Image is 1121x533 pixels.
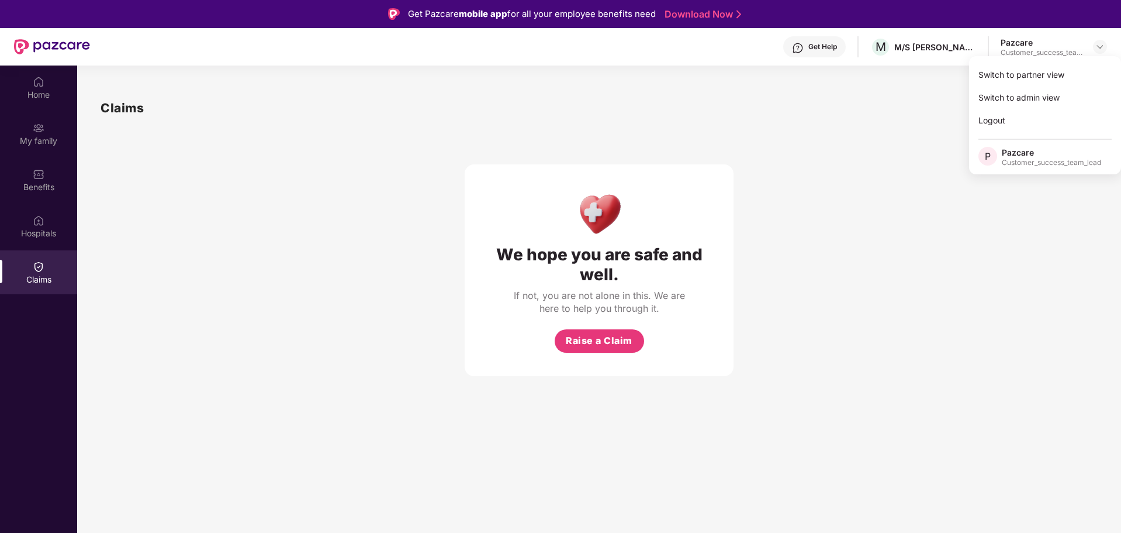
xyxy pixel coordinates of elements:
img: svg+xml;base64,PHN2ZyBpZD0iQ2xhaW0iIHhtbG5zPSJodHRwOi8vd3d3LnczLm9yZy8yMDAwL3N2ZyIgd2lkdGg9IjIwIi... [33,261,44,273]
div: Customer_success_team_lead [1002,158,1101,167]
div: M/S [PERSON_NAME] Circle([GEOGRAPHIC_DATA]) PVT LTD [894,42,976,53]
div: Pazcare [1001,37,1082,48]
div: Logout [969,109,1121,132]
a: Download Now [665,8,738,20]
img: svg+xml;base64,PHN2ZyBpZD0iSG9zcGl0YWxzIiB4bWxucz0iaHR0cDovL3d3dy53My5vcmcvMjAwMC9zdmciIHdpZHRoPS... [33,215,44,226]
h1: Claims [101,98,144,118]
img: Stroke [736,8,741,20]
img: svg+xml;base64,PHN2ZyBpZD0iSGVscC0zMngzMiIgeG1sbnM9Imh0dHA6Ly93d3cudzMub3JnLzIwMDAvc3ZnIiB3aWR0aD... [792,42,804,54]
img: New Pazcare Logo [14,39,90,54]
div: Switch to admin view [969,86,1121,109]
span: Raise a Claim [566,333,632,348]
span: M [876,40,886,54]
strong: mobile app [459,8,507,19]
img: svg+xml;base64,PHN2ZyBpZD0iQmVuZWZpdHMiIHhtbG5zPSJodHRwOi8vd3d3LnczLm9yZy8yMDAwL3N2ZyIgd2lkdGg9Ij... [33,169,44,180]
div: Switch to partner view [969,63,1121,86]
div: Get Pazcare for all your employee benefits need [408,7,656,21]
div: We hope you are safe and well. [488,245,710,284]
span: P [985,149,991,163]
img: svg+xml;base64,PHN2ZyB3aWR0aD0iMjAiIGhlaWdodD0iMjAiIHZpZXdCb3g9IjAgMCAyMCAyMCIgZmlsbD0ibm9uZSIgeG... [33,122,44,134]
img: Logo [388,8,400,20]
button: Raise a Claim [555,329,644,353]
div: Pazcare [1002,147,1101,158]
img: svg+xml;base64,PHN2ZyBpZD0iRHJvcGRvd24tMzJ4MzIiIHhtbG5zPSJodHRwOi8vd3d3LnczLm9yZy8yMDAwL3N2ZyIgd2... [1095,42,1105,51]
div: Get Help [808,42,837,51]
div: If not, you are not alone in this. We are here to help you through it. [511,289,687,315]
div: Customer_success_team_lead [1001,48,1082,57]
img: Health Care [574,188,625,239]
img: svg+xml;base64,PHN2ZyBpZD0iSG9tZSIgeG1sbnM9Imh0dHA6Ly93d3cudzMub3JnLzIwMDAvc3ZnIiB3aWR0aD0iMjAiIG... [33,76,44,88]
